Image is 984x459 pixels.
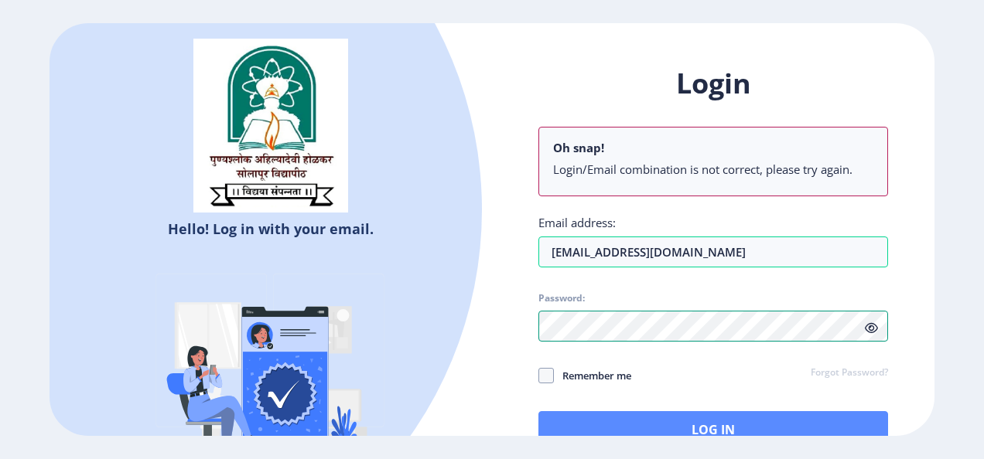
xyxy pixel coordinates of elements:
span: Remember me [554,366,631,385]
img: sulogo.png [193,39,348,213]
label: Password: [538,292,585,304]
input: Email address [538,236,888,267]
button: Log In [538,411,888,448]
a: Forgot Password? [811,366,888,380]
b: Oh snap! [553,140,604,155]
label: Email address: [538,215,616,230]
li: Login/Email combination is not correct, please try again. [553,161,873,177]
h1: Login [538,65,888,102]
